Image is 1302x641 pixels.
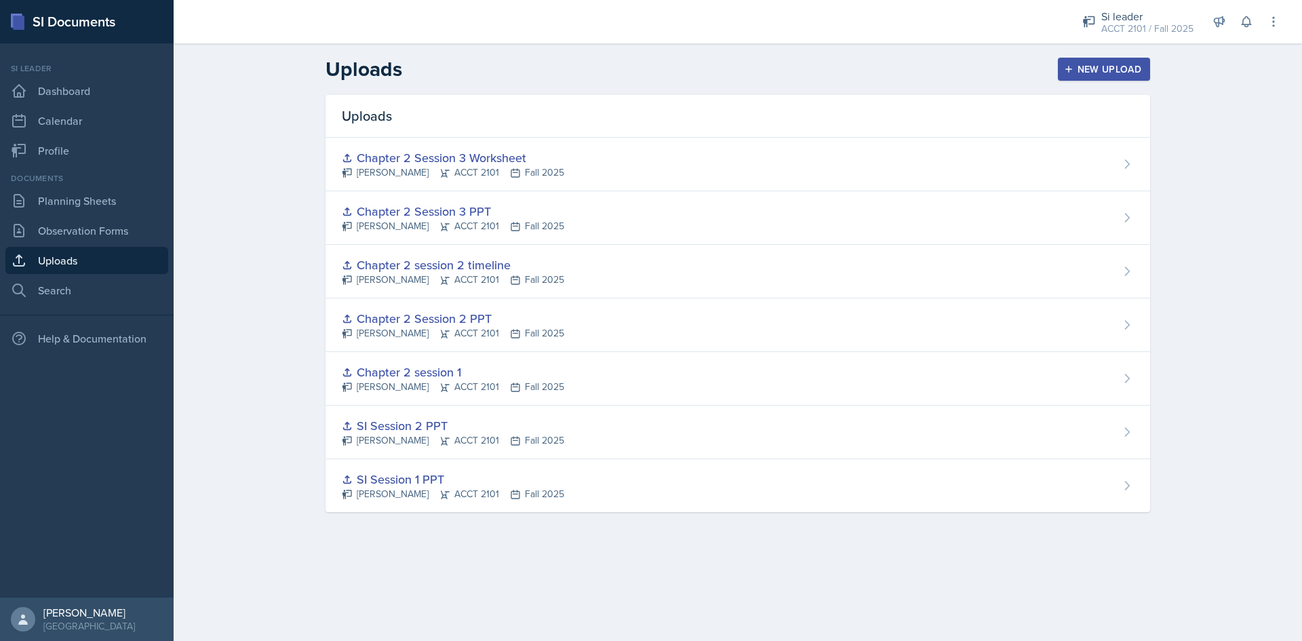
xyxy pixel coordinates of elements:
h2: Uploads [325,57,402,81]
div: Chapter 2 Session 2 PPT [342,309,564,328]
a: Search [5,277,168,304]
div: Uploads [325,95,1150,138]
div: [PERSON_NAME] ACCT 2101 Fall 2025 [342,487,564,501]
div: [PERSON_NAME] [43,606,135,619]
a: Chapter 2 Session 3 PPT [PERSON_NAME]ACCT 2101Fall 2025 [325,191,1150,245]
div: Chapter 2 Session 3 PPT [342,202,564,220]
a: Chapter 2 session 2 timeline [PERSON_NAME]ACCT 2101Fall 2025 [325,245,1150,298]
a: Observation Forms [5,217,168,244]
div: [PERSON_NAME] ACCT 2101 Fall 2025 [342,273,564,287]
div: SI Session 2 PPT [342,416,564,435]
div: Chapter 2 session 2 timeline [342,256,564,274]
a: Calendar [5,107,168,134]
div: Si leader [5,62,168,75]
div: [GEOGRAPHIC_DATA] [43,619,135,633]
a: Chapter 2 Session 2 PPT [PERSON_NAME]ACCT 2101Fall 2025 [325,298,1150,352]
div: [PERSON_NAME] ACCT 2101 Fall 2025 [342,433,564,448]
a: SI Session 1 PPT [PERSON_NAME]ACCT 2101Fall 2025 [325,459,1150,512]
div: [PERSON_NAME] ACCT 2101 Fall 2025 [342,166,564,180]
div: [PERSON_NAME] ACCT 2101 Fall 2025 [342,380,564,394]
a: Uploads [5,247,168,274]
div: Documents [5,172,168,184]
div: Chapter 2 Session 3 Worksheet [342,149,564,167]
div: [PERSON_NAME] ACCT 2101 Fall 2025 [342,326,564,341]
button: New Upload [1058,58,1151,81]
div: Help & Documentation [5,325,168,352]
div: [PERSON_NAME] ACCT 2101 Fall 2025 [342,219,564,233]
a: Profile [5,137,168,164]
a: Chapter 2 Session 3 Worksheet [PERSON_NAME]ACCT 2101Fall 2025 [325,138,1150,191]
a: Dashboard [5,77,168,104]
div: SI Session 1 PPT [342,470,564,488]
a: Chapter 2 session 1 [PERSON_NAME]ACCT 2101Fall 2025 [325,352,1150,406]
div: Chapter 2 session 1 [342,363,564,381]
div: New Upload [1067,64,1142,75]
div: Si leader [1101,8,1193,24]
div: ACCT 2101 / Fall 2025 [1101,22,1193,36]
a: SI Session 2 PPT [PERSON_NAME]ACCT 2101Fall 2025 [325,406,1150,459]
a: Planning Sheets [5,187,168,214]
